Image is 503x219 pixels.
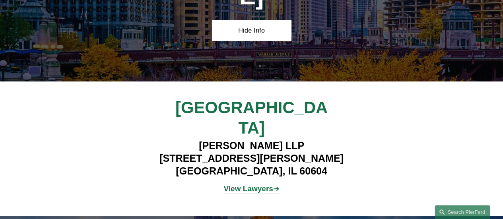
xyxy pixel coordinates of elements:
[212,20,291,41] a: Hide Info
[175,98,328,137] span: [GEOGRAPHIC_DATA]
[223,184,273,193] strong: View Lawyers
[223,184,279,193] a: View Lawyers➔
[435,205,490,219] a: Search this site
[223,184,279,193] span: ➔
[153,140,350,178] h4: [PERSON_NAME] LLP [STREET_ADDRESS][PERSON_NAME] [GEOGRAPHIC_DATA], IL 60604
